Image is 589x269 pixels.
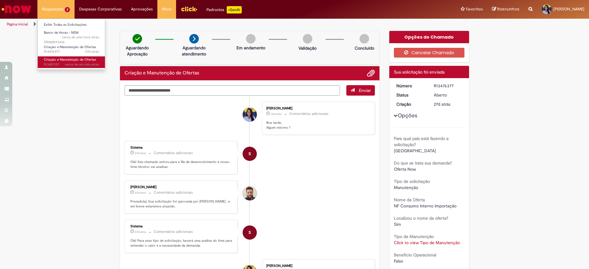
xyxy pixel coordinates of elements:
span: 27d atrás [135,191,146,195]
h2: Criação e Manutenção de Ofertas Histórico de tíquete [125,70,199,76]
div: Vanesa Cardoso da Silva Barros [243,108,257,122]
span: Sua solicitação foi enviada [394,69,445,75]
time: 03/09/2025 11:55:20 [135,151,146,155]
span: Despesas Corporativas [79,6,122,12]
span: cerca de uma hora atrás [62,35,99,40]
a: Click to view Tipo de Manutenção [394,240,460,245]
span: 27d atrás [434,101,450,107]
img: img-circle-grey.png [303,34,312,44]
img: check-circle-green.png [133,34,142,44]
time: 03/09/2025 11:43:03 [434,101,450,107]
span: [GEOGRAPHIC_DATA] [394,148,436,153]
b: Tipo de solicitação [394,179,430,184]
div: R13476377 [434,83,462,89]
span: 27d atrás [85,49,99,54]
img: img-circle-grey.png [246,34,256,44]
img: ServiceNow [1,3,32,15]
p: Validação [298,45,317,51]
textarea: Digite sua mensagem aqui... [125,85,340,96]
p: Aguardando atendimento [179,45,209,57]
time: 17/09/2025 15:44:14 [271,112,282,116]
p: +GenAi [227,6,242,13]
img: img-circle-grey.png [360,34,369,44]
small: Comentários adicionais [289,111,329,116]
div: [PERSON_NAME] [266,107,368,110]
a: Página inicial [7,22,28,27]
span: Favoritos [466,6,483,12]
span: Falso [394,258,403,264]
span: Aprovações [131,6,153,12]
span: Banco de Horas - NEW [44,30,79,35]
a: Rascunhos [492,6,519,12]
dt: Número [392,83,429,89]
p: Aguardando Aprovação [122,45,152,57]
small: Comentários adicionais [154,190,193,195]
small: Comentários adicionais [154,229,193,234]
span: Manutenção [394,185,418,190]
span: cerca de um mês atrás [65,62,99,67]
p: Concluído [355,45,374,51]
span: [PERSON_NAME] [553,6,584,12]
a: Aberto SR000593436 : Banco de Horas - NEW [38,29,105,43]
span: Criação e Manutenção de Ofertas [44,57,96,62]
time: 03/09/2025 11:43:05 [85,49,99,54]
img: click_logo_yellow_360x200.png [181,4,197,13]
span: Oferta Now [394,166,416,172]
a: Aberto R13476377 : Criação e Manutenção de Ofertas [38,44,105,55]
span: SR000593436 [44,35,99,44]
p: Em andamento [237,45,265,51]
ul: Trilhas de página [5,19,388,30]
span: More [162,6,171,12]
p: Olá! Para esse tipo de solicitação, haverá uma análise do time para entender o valor e a necessid... [130,238,233,248]
button: Enviar [346,85,375,96]
b: Localizou o nome da oferta? [394,215,448,221]
dt: Status [392,92,429,98]
div: [PERSON_NAME] [266,264,368,268]
time: 28/08/2025 11:26:22 [65,62,99,67]
span: R13457157 [44,62,99,67]
span: 3 [65,7,70,12]
span: Enviar [359,88,371,93]
b: Beneficio Operacional [394,252,436,258]
span: Requisições [42,6,64,12]
b: Tipo de Manutenção [394,234,434,239]
b: Do que se trata sua demanda? [394,160,452,166]
span: 13d atrás [271,112,282,116]
span: Sim [394,222,401,227]
div: 03/09/2025 11:43:03 [434,101,462,107]
button: Cancelar Chamado [394,48,465,58]
span: S [248,146,251,161]
div: Opções do Chamado [389,31,469,43]
span: 27d atrás [135,151,146,155]
span: NF Consumo Interno Importação [394,203,456,209]
b: Para qual país está fazendo a solicitação? [394,136,448,147]
div: System [243,147,257,161]
div: Aberto [434,92,462,98]
time: 30/09/2025 08:42:39 [62,35,99,40]
a: Exibir Todas as Solicitações [38,21,105,28]
div: [PERSON_NAME] [130,185,233,189]
div: Padroniza [206,6,242,13]
button: Adicionar anexos [367,69,375,77]
p: Prezado(a), Sua solicitação foi aprovada por [PERSON_NAME] , e em breve estaremos atuando. [130,199,233,209]
div: System [243,225,257,240]
p: Boa tarde, Algum retorno ? [266,120,368,130]
div: Renato Henrique Zanella [243,186,257,200]
span: S [248,225,251,240]
ul: Requisições [37,18,105,70]
span: Criação e Manutenção de Ofertas [44,45,96,49]
dt: Criação [392,101,429,107]
a: Aberto R13457157 : Criação e Manutenção de Ofertas [38,56,105,68]
div: Sistema [130,146,233,150]
small: Comentários adicionais [154,150,193,156]
time: 03/09/2025 11:43:07 [135,230,146,234]
img: arrow-next.png [189,34,199,44]
span: 27d atrás [135,230,146,234]
span: R13476377 [44,49,99,54]
span: Rascunhos [497,6,519,12]
b: Nome da Oferta [394,197,425,203]
div: Sistema [130,225,233,228]
p: Olá! Seu chamado entrou para a fila de desenvolvimento e nosso time técnico vai analisar. [130,160,233,169]
time: 03/09/2025 11:55:17 [135,191,146,195]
